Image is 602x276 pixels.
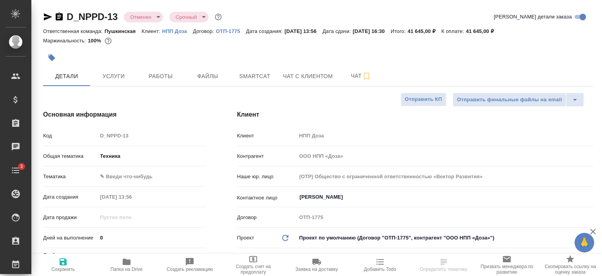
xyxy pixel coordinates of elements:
input: Пустое поле [296,212,593,223]
button: Папка на Drive [95,254,158,276]
span: Сохранить [51,267,75,272]
span: Детали [48,71,85,81]
p: [DATE] 16:30 [353,28,391,34]
span: Призвать менеджера по развитию [480,264,534,275]
button: Отменен [128,14,154,20]
a: 3 [2,161,29,180]
button: Призвать менеджера по развитию [475,254,539,276]
span: Работы [142,71,180,81]
a: НПП Доза [162,27,193,34]
button: Отправить КП [401,93,446,106]
input: Пустое поле [296,130,593,141]
p: Дней на выполнение [43,234,97,242]
div: ✎ Введи что-нибудь [100,173,196,181]
p: Итого: [391,28,408,34]
p: Контактное лицо [237,194,297,202]
p: Ответственная команда: [43,28,105,34]
span: 3 [15,163,27,170]
p: 41 645,00 ₽ [408,28,441,34]
p: Маржинальность: [43,38,88,44]
span: Услуги [95,71,132,81]
p: Клиент: [141,28,162,34]
input: Пустое поле [296,171,593,182]
span: Отправить КП [405,95,442,104]
button: Создать рекламацию [158,254,222,276]
p: Дата продажи [43,214,97,221]
p: Тематика [43,173,97,181]
span: 🙏 [578,234,591,251]
p: Наше юр. лицо [237,173,297,181]
p: НПП Доза [162,28,193,34]
span: Чат с клиентом [283,71,333,81]
p: Дней на выполнение (авт.) [43,251,97,267]
p: Дата создания: [246,28,285,34]
p: [DATE] 13:56 [285,28,323,34]
span: Создать счет на предоплату [226,264,280,275]
input: Пустое поле [97,212,166,223]
span: Создать рекламацию [167,267,213,272]
button: Заявка на доставку [285,254,348,276]
button: Доп статусы указывают на важность/срочность заказа [213,12,223,22]
p: 41 645,00 ₽ [466,28,500,34]
button: Сохранить [31,254,95,276]
button: Срочный [173,14,199,20]
p: Дата создания [43,193,97,201]
button: 0.00 RUB; [103,36,113,46]
p: 100% [88,38,103,44]
span: Определить тематику [420,267,467,272]
span: Папка на Drive [111,267,143,272]
p: Договор [237,214,297,221]
span: Чат [342,71,380,81]
div: Отменен [169,12,209,22]
input: Пустое поле [97,253,205,265]
button: 🙏 [575,233,594,252]
button: Отправить финальные файлы на email [453,93,566,107]
input: Пустое поле [97,130,205,141]
p: Проект [237,234,254,242]
span: Добавить Todo [364,267,396,272]
button: Определить тематику [412,254,475,276]
button: Скопировать ссылку на оценку заказа [539,254,602,276]
span: Скопировать ссылку на оценку заказа [543,264,597,275]
button: Скопировать ссылку [54,12,64,22]
span: Отправить финальные файлы на email [457,95,562,104]
input: Пустое поле [97,191,166,203]
button: Добавить Todo [348,254,412,276]
p: Пушкинская [105,28,142,34]
div: Отменен [124,12,163,22]
p: Договор: [193,28,216,34]
p: Дата сдачи: [323,28,353,34]
svg: Подписаться [362,71,371,81]
button: Open [589,196,591,198]
p: Код [43,132,97,140]
span: Заявка на доставку [296,267,338,272]
p: Клиент [237,132,297,140]
span: Smartcat [236,71,274,81]
h4: Клиент [237,110,593,119]
span: [PERSON_NAME] детали заказа [494,13,572,21]
div: split button [453,93,584,107]
button: Скопировать ссылку для ЯМессенджера [43,12,53,22]
span: Файлы [189,71,227,81]
h4: Основная информация [43,110,206,119]
a: ОТП-1775 [216,27,246,34]
button: Создать счет на предоплату [221,254,285,276]
div: Проект по умолчанию (Договор "ОТП-1775", контрагент "ООО НПП «Доза»") [296,231,593,245]
p: ОТП-1775 [216,28,246,34]
p: Общая тематика [43,152,97,160]
div: ✎ Введи что-нибудь [97,170,205,183]
div: Техника [97,150,205,163]
button: Добавить тэг [43,49,60,66]
input: ✎ Введи что-нибудь [97,232,205,243]
a: D_NPPD-13 [67,11,118,22]
p: Контрагент [237,152,297,160]
input: Пустое поле [296,150,593,162]
p: К оплате: [441,28,466,34]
